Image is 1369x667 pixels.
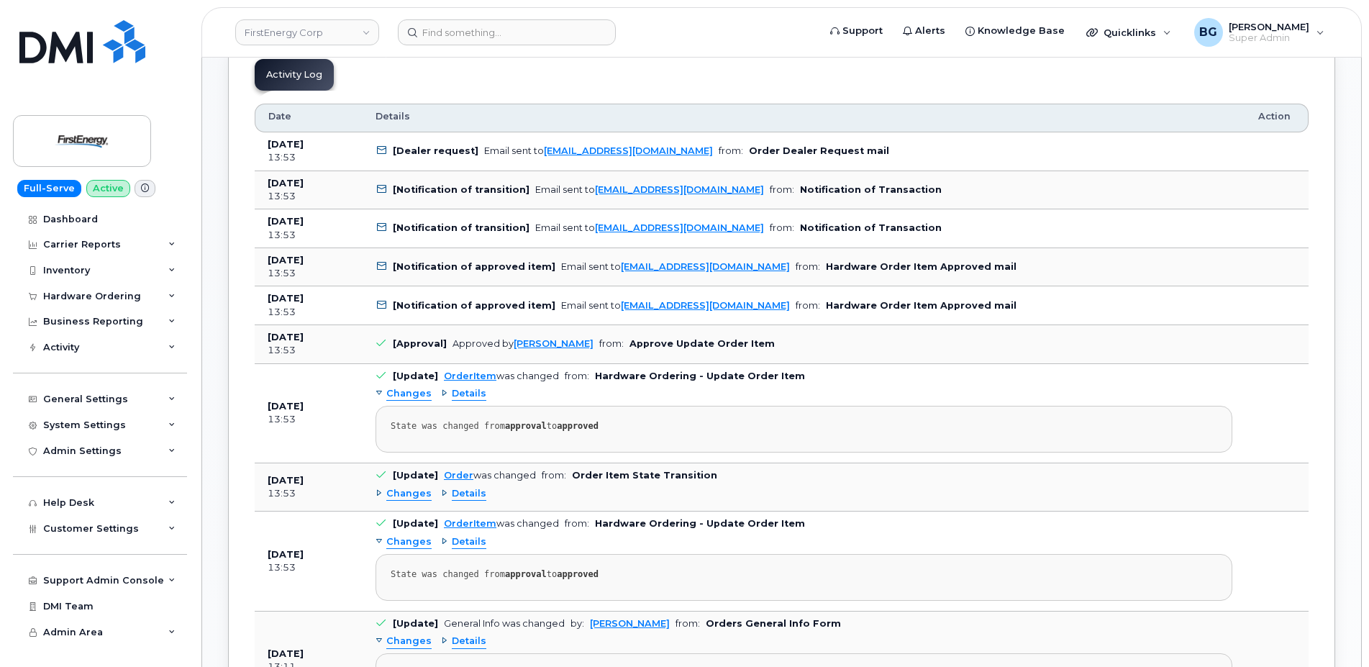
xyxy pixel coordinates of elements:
[268,216,304,227] b: [DATE]
[826,261,1016,272] b: Hardware Order Item Approved mail
[268,178,304,189] b: [DATE]
[268,344,350,357] div: 13:53
[393,518,438,529] b: [Update]
[386,635,432,648] span: Changes
[621,300,790,311] a: [EMAIL_ADDRESS][DOMAIN_NAME]
[268,190,350,203] div: 13:53
[393,338,447,349] b: [Approval]
[393,371,438,381] b: [Update]
[978,24,1065,38] span: Knowledge Base
[1184,18,1334,47] div: Bill Geary
[565,371,589,381] span: from:
[1245,104,1309,132] th: Action
[268,267,350,280] div: 13:53
[452,535,486,549] span: Details
[796,300,820,311] span: from:
[535,184,764,195] div: Email sent to
[452,387,486,401] span: Details
[268,648,304,659] b: [DATE]
[391,569,1217,580] div: State was changed from to
[621,261,790,272] a: [EMAIL_ADDRESS][DOMAIN_NAME]
[544,145,713,156] a: [EMAIL_ADDRESS][DOMAIN_NAME]
[452,487,486,501] span: Details
[268,413,350,426] div: 13:53
[393,618,438,629] b: [Update]
[820,17,893,45] a: Support
[268,293,304,304] b: [DATE]
[391,421,1217,432] div: State was changed from to
[268,401,304,412] b: [DATE]
[770,222,794,233] span: from:
[572,470,717,481] b: Order Item State Transition
[268,487,350,500] div: 13:53
[484,145,713,156] div: Email sent to
[706,618,841,629] b: Orders General Info Form
[444,518,496,529] a: OrderItem
[268,561,350,574] div: 13:53
[514,338,593,349] a: [PERSON_NAME]
[719,145,743,156] span: from:
[1076,18,1181,47] div: Quicklinks
[444,618,565,629] div: General Info was changed
[268,549,304,560] b: [DATE]
[590,618,670,629] a: [PERSON_NAME]
[676,618,700,629] span: from:
[268,475,304,486] b: [DATE]
[800,222,942,233] b: Notification of Transaction
[955,17,1075,45] a: Knowledge Base
[268,255,304,266] b: [DATE]
[393,222,529,233] b: [Notification of transition]
[444,371,559,381] div: was changed
[570,618,584,629] span: by:
[542,470,566,481] span: from:
[268,151,350,164] div: 13:53
[535,222,764,233] div: Email sent to
[595,371,805,381] b: Hardware Ordering - Update Order Item
[557,569,599,579] strong: approved
[1229,32,1309,44] span: Super Admin
[268,332,304,342] b: [DATE]
[599,338,624,349] span: from:
[398,19,616,45] input: Find something...
[386,535,432,549] span: Changes
[386,387,432,401] span: Changes
[452,635,486,648] span: Details
[393,261,555,272] b: [Notification of approved item]
[376,110,410,123] span: Details
[770,184,794,195] span: from:
[893,17,955,45] a: Alerts
[444,470,536,481] div: was changed
[826,300,1016,311] b: Hardware Order Item Approved mail
[444,371,496,381] a: OrderItem
[595,518,805,529] b: Hardware Ordering - Update Order Item
[268,110,291,123] span: Date
[565,518,589,529] span: from:
[505,421,547,431] strong: approval
[386,487,432,501] span: Changes
[595,184,764,195] a: [EMAIL_ADDRESS][DOMAIN_NAME]
[235,19,379,45] a: FirstEnergy Corp
[444,470,473,481] a: Order
[1199,24,1217,41] span: BG
[393,184,529,195] b: [Notification of transition]
[452,338,593,349] div: Approved by
[749,145,889,156] b: Order Dealer Request mail
[393,300,555,311] b: [Notification of approved item]
[444,518,559,529] div: was changed
[393,145,478,156] b: [Dealer request]
[595,222,764,233] a: [EMAIL_ADDRESS][DOMAIN_NAME]
[268,229,350,242] div: 13:53
[268,306,350,319] div: 13:53
[800,184,942,195] b: Notification of Transaction
[915,24,945,38] span: Alerts
[1306,604,1358,656] iframe: Messenger Launcher
[796,261,820,272] span: from:
[393,470,438,481] b: [Update]
[561,261,790,272] div: Email sent to
[561,300,790,311] div: Email sent to
[557,421,599,431] strong: approved
[1229,21,1309,32] span: [PERSON_NAME]
[1104,27,1156,38] span: Quicklinks
[842,24,883,38] span: Support
[268,139,304,150] b: [DATE]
